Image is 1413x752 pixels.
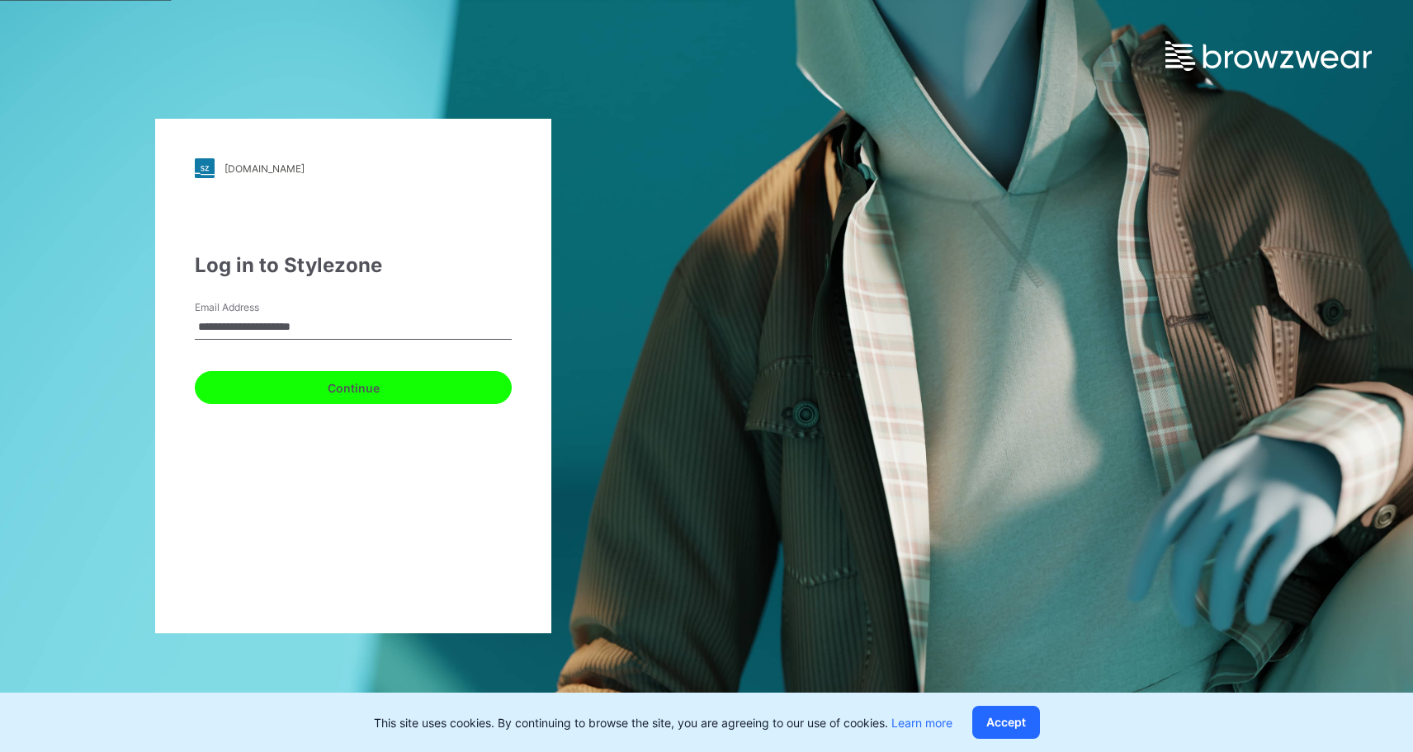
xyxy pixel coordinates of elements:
label: Email Address [195,300,310,315]
a: [DOMAIN_NAME] [195,158,512,178]
p: This site uses cookies. By continuing to browse the site, you are agreeing to our use of cookies. [374,714,952,731]
div: [DOMAIN_NAME] [224,162,305,175]
button: Accept [972,706,1040,739]
button: Continue [195,371,512,404]
img: browzwear-logo.e42bd6dac1945053ebaf764b6aa21510.svg [1165,41,1372,71]
a: Learn more [891,716,952,730]
img: stylezone-logo.562084cfcfab977791bfbf7441f1a819.svg [195,158,215,178]
div: Log in to Stylezone [195,251,512,280]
